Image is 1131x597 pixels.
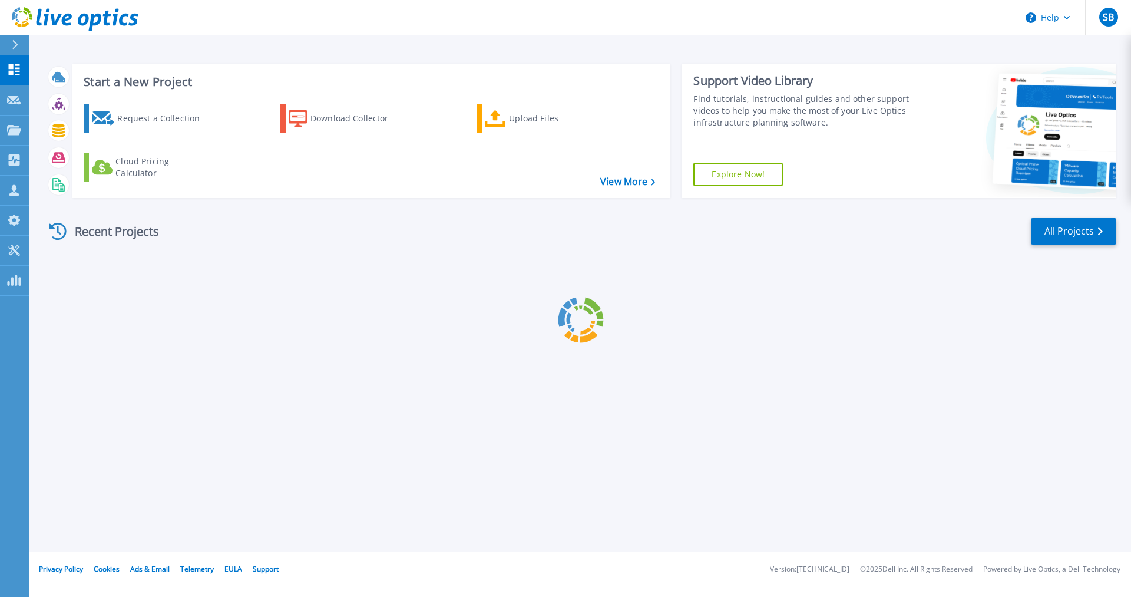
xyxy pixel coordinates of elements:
[770,566,849,573] li: Version: [TECHNICAL_ID]
[45,217,175,246] div: Recent Projects
[1103,12,1114,22] span: SB
[115,156,210,179] div: Cloud Pricing Calculator
[84,153,215,182] a: Cloud Pricing Calculator
[224,564,242,574] a: EULA
[280,104,412,133] a: Download Collector
[509,107,603,130] div: Upload Files
[117,107,211,130] div: Request a Collection
[39,564,83,574] a: Privacy Policy
[693,73,915,88] div: Support Video Library
[310,107,405,130] div: Download Collector
[860,566,973,573] li: © 2025 Dell Inc. All Rights Reserved
[94,564,120,574] a: Cookies
[84,75,655,88] h3: Start a New Project
[983,566,1120,573] li: Powered by Live Optics, a Dell Technology
[693,163,783,186] a: Explore Now!
[130,564,170,574] a: Ads & Email
[84,104,215,133] a: Request a Collection
[693,93,915,128] div: Find tutorials, instructional guides and other support videos to help you make the most of your L...
[180,564,214,574] a: Telemetry
[253,564,279,574] a: Support
[477,104,608,133] a: Upload Files
[1031,218,1116,245] a: All Projects
[600,176,655,187] a: View More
